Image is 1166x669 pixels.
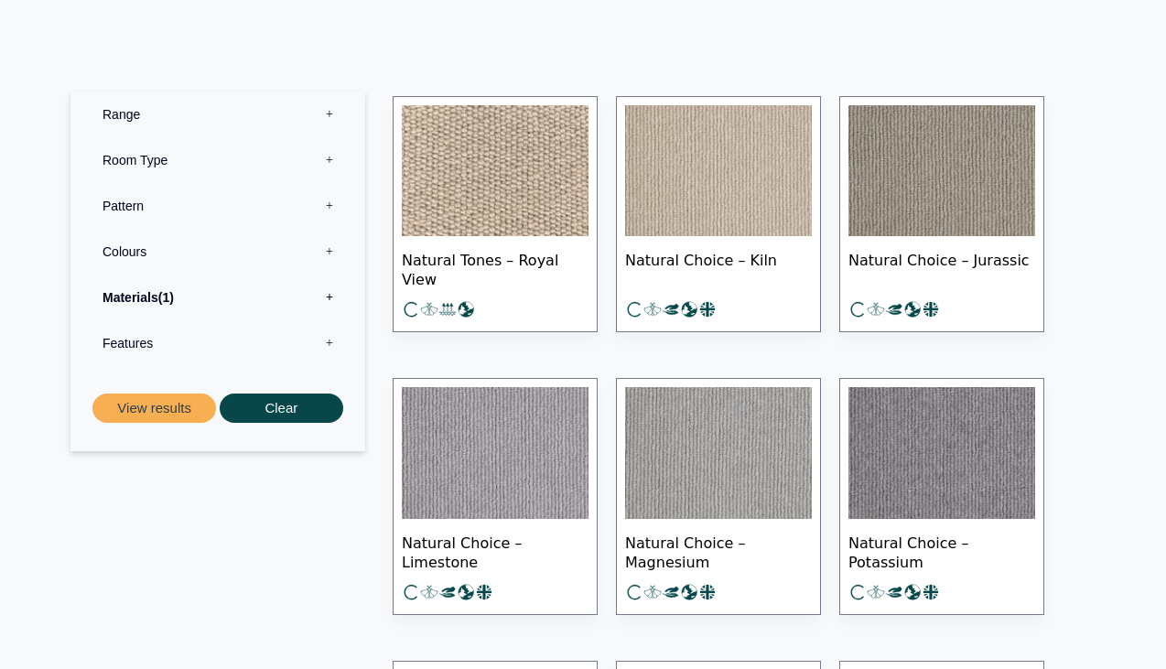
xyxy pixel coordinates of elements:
[402,236,588,300] span: Natural Tones – Royal View
[625,236,812,300] span: Natural Choice – Kiln
[402,105,588,237] img: Natural Tones - Royal View
[839,96,1044,333] a: Natural Choice – Jurassic
[393,96,598,333] a: Natural Tones – Royal View
[84,275,351,320] label: Materials
[616,378,821,615] a: Natural Choice – Magnesium
[158,290,174,305] span: 1
[92,394,216,424] button: View results
[625,519,812,583] span: Natural Choice – Magnesium
[393,378,598,615] a: Natural Choice – Limestone
[84,320,351,366] label: Features
[84,183,351,229] label: Pattern
[220,394,343,424] button: Clear
[848,236,1035,300] span: Natural Choice – Jurassic
[402,519,588,583] span: Natural Choice – Limestone
[848,105,1035,237] img: Natural Choice Jurassic
[848,519,1035,583] span: Natural Choice – Potassium
[84,92,351,137] label: Range
[84,229,351,275] label: Colours
[616,96,821,333] a: Natural Choice – Kiln
[84,137,351,183] label: Room Type
[839,378,1044,615] a: Natural Choice – Potassium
